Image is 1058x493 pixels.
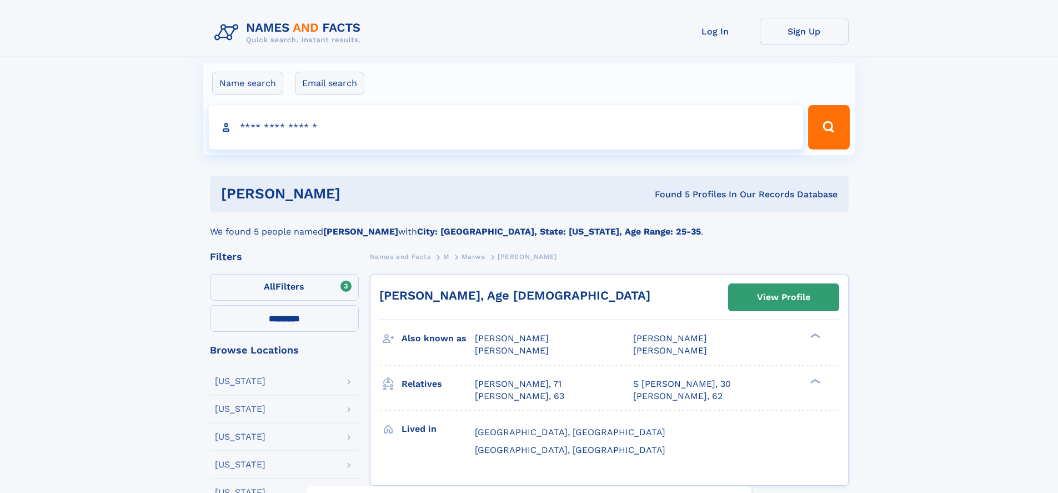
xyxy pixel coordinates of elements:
[417,226,701,237] b: City: [GEOGRAPHIC_DATA], State: [US_STATE], Age Range: 25-35
[210,212,849,238] div: We found 5 people named with .
[633,345,707,356] span: [PERSON_NAME]
[215,432,265,441] div: [US_STATE]
[633,333,707,343] span: [PERSON_NAME]
[462,253,485,261] span: Marwa
[221,187,498,201] h1: [PERSON_NAME]
[402,375,475,394] h3: Relatives
[295,72,364,95] label: Email search
[808,105,849,150] button: Search Button
[760,18,849,45] a: Sign Up
[462,250,485,263] a: Marwa
[215,460,265,469] div: [US_STATE]
[633,378,731,390] a: S [PERSON_NAME], 30
[210,345,359,355] div: Browse Locations
[808,377,821,385] div: ❯
[210,274,359,301] label: Filters
[808,332,821,340] div: ❯
[402,420,475,439] h3: Lived in
[402,329,475,348] h3: Also known as
[210,252,359,262] div: Filters
[443,250,449,263] a: M
[475,427,665,437] span: [GEOGRAPHIC_DATA], [GEOGRAPHIC_DATA]
[757,285,810,310] div: View Profile
[475,333,549,343] span: [PERSON_NAME]
[323,226,398,237] b: [PERSON_NAME]
[633,390,723,402] a: [PERSON_NAME], 62
[475,390,564,402] a: [PERSON_NAME], 63
[475,445,665,455] span: [GEOGRAPHIC_DATA], [GEOGRAPHIC_DATA]
[443,253,449,261] span: M
[475,378,561,390] a: [PERSON_NAME], 71
[210,18,370,48] img: Logo Names and Facts
[209,105,804,150] input: search input
[212,72,283,95] label: Name search
[370,250,431,263] a: Names and Facts
[379,288,650,302] a: [PERSON_NAME], Age [DEMOGRAPHIC_DATA]
[264,281,275,292] span: All
[729,284,839,311] a: View Profile
[671,18,760,45] a: Log In
[498,188,838,201] div: Found 5 Profiles In Our Records Database
[498,253,557,261] span: [PERSON_NAME]
[475,345,549,356] span: [PERSON_NAME]
[215,405,265,414] div: [US_STATE]
[215,377,265,386] div: [US_STATE]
